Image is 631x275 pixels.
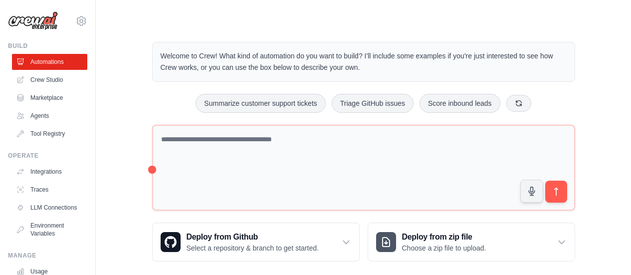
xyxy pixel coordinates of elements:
[187,231,319,243] h3: Deploy from Github
[8,252,87,260] div: Manage
[161,50,567,73] p: Welcome to Crew! What kind of automation do you want to build? I'll include some examples if you'...
[402,243,486,253] p: Choose a zip file to upload.
[12,200,87,216] a: LLM Connections
[12,90,87,106] a: Marketplace
[12,108,87,124] a: Agents
[12,164,87,180] a: Integrations
[12,126,87,142] a: Tool Registry
[12,218,87,242] a: Environment Variables
[12,182,87,198] a: Traces
[8,152,87,160] div: Operate
[402,231,486,243] h3: Deploy from zip file
[8,11,58,30] img: Logo
[12,72,87,88] a: Crew Studio
[8,42,87,50] div: Build
[420,94,500,113] button: Score inbound leads
[12,54,87,70] a: Automations
[187,243,319,253] p: Select a repository & branch to get started.
[332,94,414,113] button: Triage GitHub issues
[196,94,325,113] button: Summarize customer support tickets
